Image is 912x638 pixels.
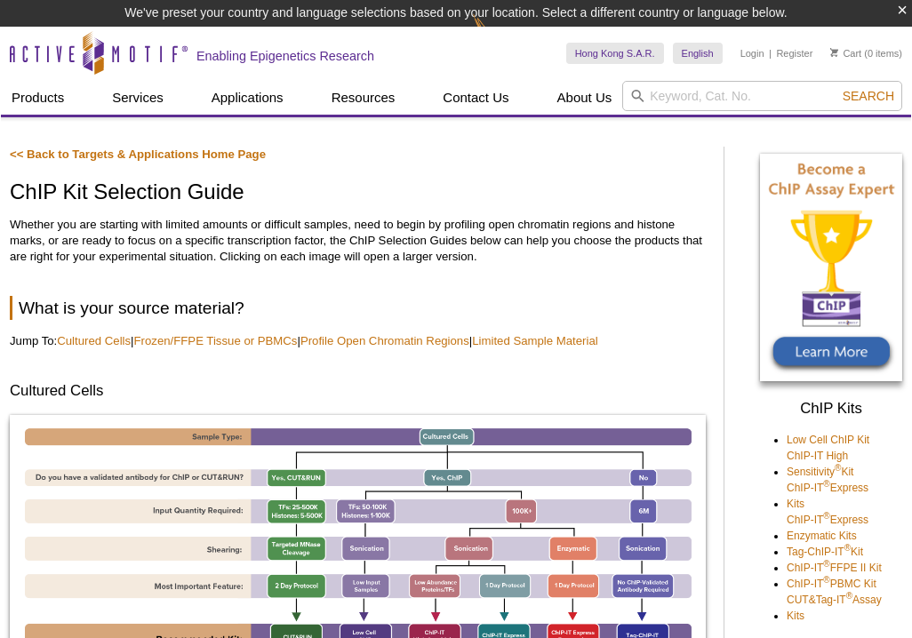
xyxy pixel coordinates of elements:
[10,380,706,402] h3: Cultured Cells
[843,89,894,103] span: Search
[10,180,706,206] h1: ChIP Kit Selection Guide
[547,81,623,115] a: About Us
[134,334,298,347] a: Frozen/FFPE Tissue or PBMCs
[10,217,706,265] p: Whether you are starting with limited amounts or difficult samples, need to begin by profiling op...
[473,13,520,55] img: Change Here
[622,81,902,111] input: Keyword, Cat. No.
[196,48,374,64] h2: Enabling Epigenetics Research
[835,463,841,473] sup: ®
[10,333,706,349] p: Jump To: | | |
[787,432,869,448] a: Low Cell ChIP Kit
[432,81,519,115] a: Contact Us
[787,560,882,576] a: ChIP-IT®FFPE II Kit
[787,448,886,480] a: ChIP-IT High Sensitivity®Kit
[844,543,851,553] sup: ®
[787,576,876,592] a: ChIP-IT®PBMC Kit
[673,43,723,64] a: English
[1,81,75,115] a: Products
[776,47,812,60] a: Register
[321,81,406,115] a: Resources
[10,148,266,161] a: << Back to Targets & Applications Home Page
[101,81,174,115] a: Services
[830,43,902,64] li: (0 items)
[823,559,829,569] sup: ®
[201,81,294,115] a: Applications
[837,88,900,104] button: Search
[760,154,902,377] img: Become a ChIP Assay Expert
[760,399,902,419] h3: ChIP Kits
[823,479,829,489] sup: ®
[846,591,852,601] sup: ®
[472,334,597,347] a: Limited Sample Material​
[787,544,863,560] a: Tag-ChIP-IT®Kit
[57,334,131,347] a: Cultured Cells
[769,43,772,64] li: |
[300,334,469,347] a: Profile Open Chromatin Regions
[787,480,886,512] a: ChIP-IT®Express Kits
[823,575,829,585] sup: ®
[823,511,829,521] sup: ®
[787,512,886,544] a: ChIP-IT®Express Enzymatic Kits
[830,47,861,60] a: Cart
[740,47,764,60] a: Login
[830,48,838,57] img: Your Cart
[10,296,706,320] h2: What is your source material?
[787,592,886,624] a: CUT&Tag-IT®Assay Kits
[566,43,664,64] a: Hong Kong S.A.R.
